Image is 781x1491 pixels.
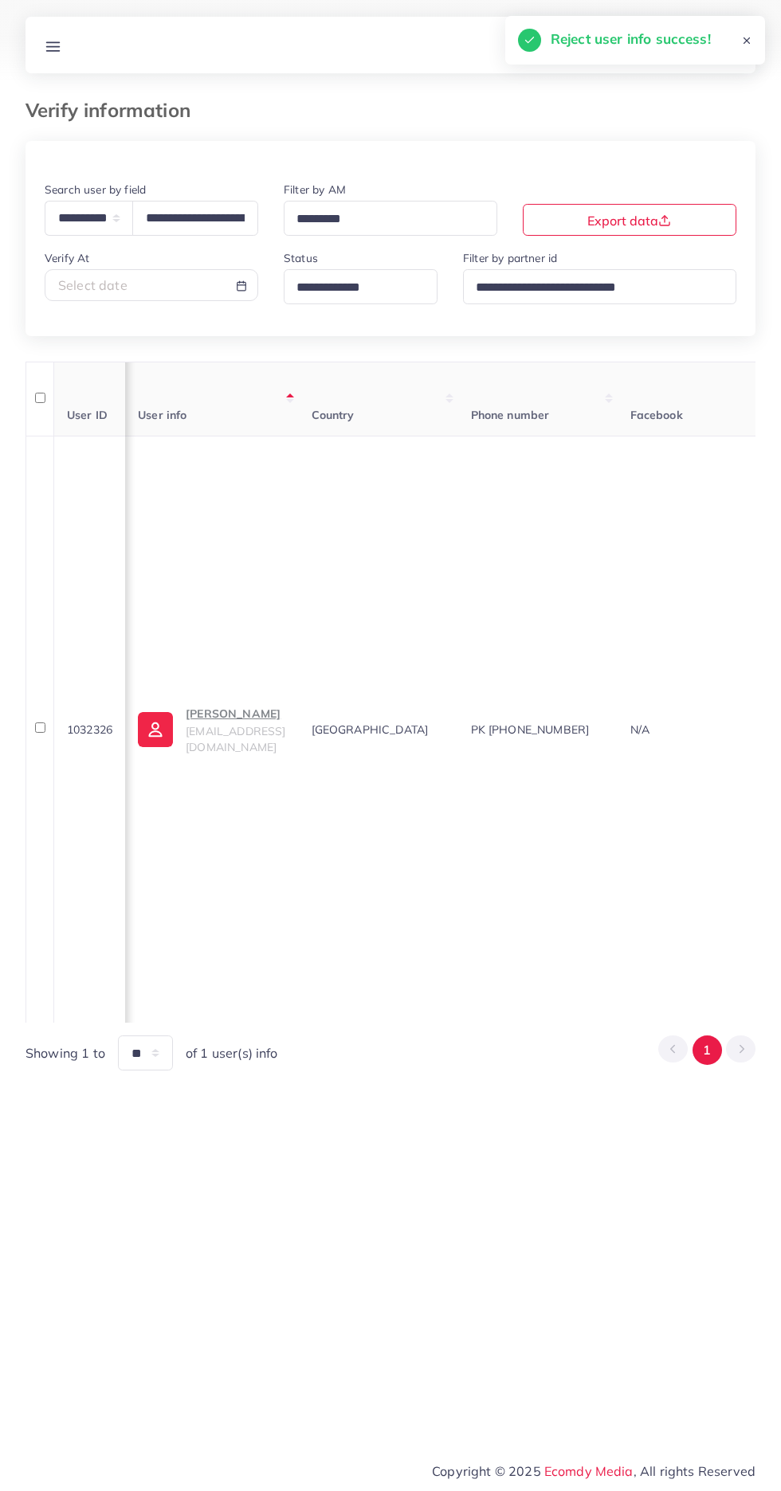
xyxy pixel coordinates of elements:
[284,269,438,303] div: Search for option
[58,277,128,293] span: Select date
[634,1462,755,1481] span: , All rights Reserved
[463,250,557,266] label: Filter by partner id
[138,408,186,422] span: User info
[45,250,89,266] label: Verify At
[284,182,346,198] label: Filter by AM
[693,1035,722,1065] button: Go to page 1
[658,1035,755,1065] ul: Pagination
[26,99,203,122] h3: Verify information
[291,207,477,232] input: Search for option
[138,704,285,756] a: [PERSON_NAME][EMAIL_ADDRESS][DOMAIN_NAME]
[551,29,711,49] h5: Reject user info success!
[471,722,590,737] span: PK [PHONE_NUMBER]
[45,182,146,198] label: Search user by field
[291,276,417,300] input: Search for option
[544,1463,634,1479] a: Ecomdy Media
[284,201,497,235] div: Search for option
[523,204,736,236] button: Export data
[138,712,173,747] img: ic-user-info.36bf1079.svg
[186,1044,278,1062] span: of 1 user(s) info
[432,1462,755,1481] span: Copyright © 2025
[630,722,650,737] span: N/A
[67,722,112,737] span: 1032326
[67,408,108,422] span: User ID
[312,722,429,737] span: [GEOGRAPHIC_DATA]
[284,250,318,266] label: Status
[630,408,683,422] span: Facebook
[463,269,736,303] div: Search for option
[587,213,671,229] span: Export data
[470,276,716,300] input: Search for option
[312,408,355,422] span: Country
[471,408,550,422] span: Phone number
[186,704,285,723] p: [PERSON_NAME]
[186,724,285,754] span: [EMAIL_ADDRESS][DOMAIN_NAME]
[26,1044,105,1062] span: Showing 1 to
